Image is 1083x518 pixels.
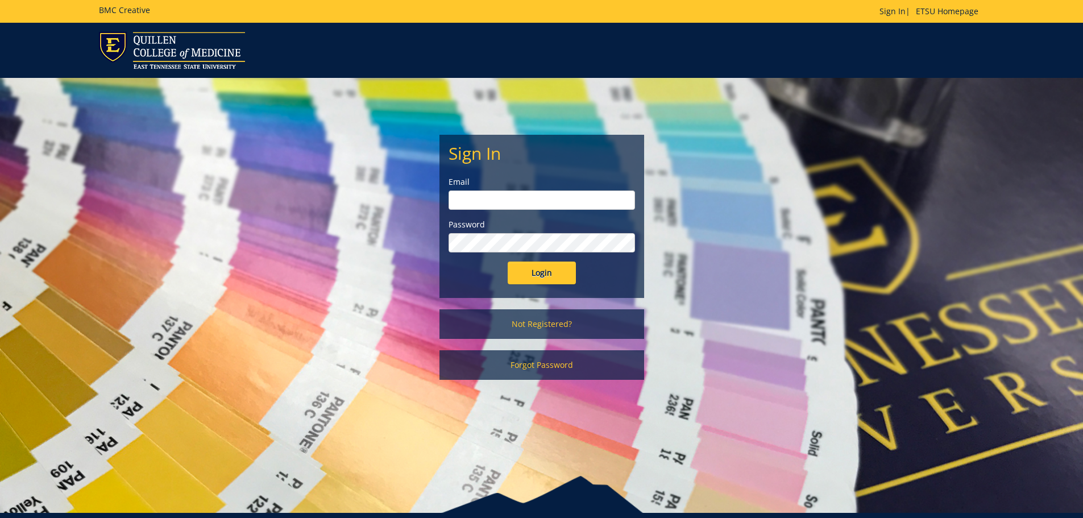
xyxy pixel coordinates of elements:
a: Forgot Password [439,350,644,380]
h2: Sign In [449,144,635,163]
a: ETSU Homepage [910,6,984,16]
img: ETSU logo [99,32,245,69]
a: Not Registered? [439,309,644,339]
label: Password [449,219,635,230]
p: | [879,6,984,17]
label: Email [449,176,635,188]
a: Sign In [879,6,906,16]
h5: BMC Creative [99,6,150,14]
input: Login [508,262,576,284]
